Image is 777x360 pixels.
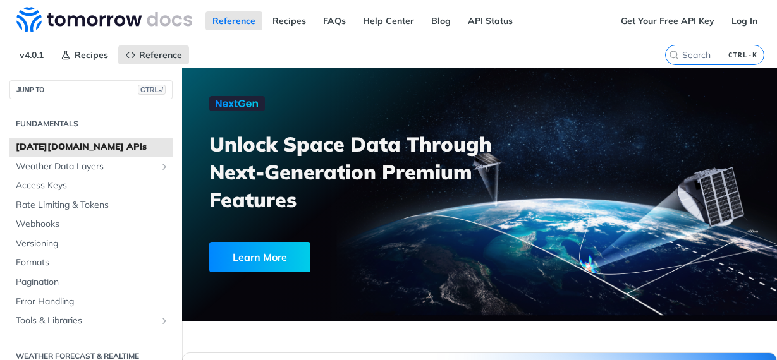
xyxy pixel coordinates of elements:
a: Recipes [54,45,115,64]
svg: Search [669,50,679,60]
button: Show subpages for Weather Data Layers [159,162,169,172]
span: Recipes [75,49,108,61]
span: CTRL-/ [138,85,166,95]
button: JUMP TOCTRL-/ [9,80,173,99]
a: Access Keys [9,176,173,195]
a: Get Your Free API Key [614,11,721,30]
button: Show subpages for Tools & Libraries [159,316,169,326]
a: Help Center [356,11,421,30]
span: Pagination [16,276,169,289]
a: Weather Data LayersShow subpages for Weather Data Layers [9,157,173,176]
span: Webhooks [16,218,169,231]
a: Versioning [9,234,173,253]
a: Reference [118,45,189,64]
h2: Fundamentals [9,118,173,129]
a: Rate Limiting & Tokens [9,196,173,215]
a: API Status [461,11,520,30]
a: Error Handling [9,292,173,311]
span: Versioning [16,237,169,250]
a: Formats [9,253,173,272]
span: Error Handling [16,296,169,308]
span: Reference [139,49,182,61]
a: FAQs [316,11,353,30]
img: Tomorrow.io Weather API Docs [16,7,192,32]
a: Learn More [209,242,436,272]
a: Log In [725,11,764,30]
a: Tools & LibrariesShow subpages for Tools & Libraries [9,311,173,330]
span: Rate Limiting & Tokens [16,199,169,212]
span: Tools & Libraries [16,315,156,327]
a: Pagination [9,273,173,292]
div: Learn More [209,242,310,272]
h3: Unlock Space Data Through Next-Generation Premium Features [209,130,493,213]
a: [DATE][DOMAIN_NAME] APIs [9,138,173,157]
kbd: CTRL-K [725,49,761,61]
a: Recipes [266,11,313,30]
a: Blog [424,11,458,30]
img: NextGen [209,96,265,111]
a: Reference [205,11,262,30]
span: Weather Data Layers [16,160,156,173]
span: Access Keys [16,179,169,192]
a: Webhooks [9,215,173,234]
span: v4.0.1 [13,45,51,64]
span: Formats [16,256,169,269]
span: [DATE][DOMAIN_NAME] APIs [16,141,169,153]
